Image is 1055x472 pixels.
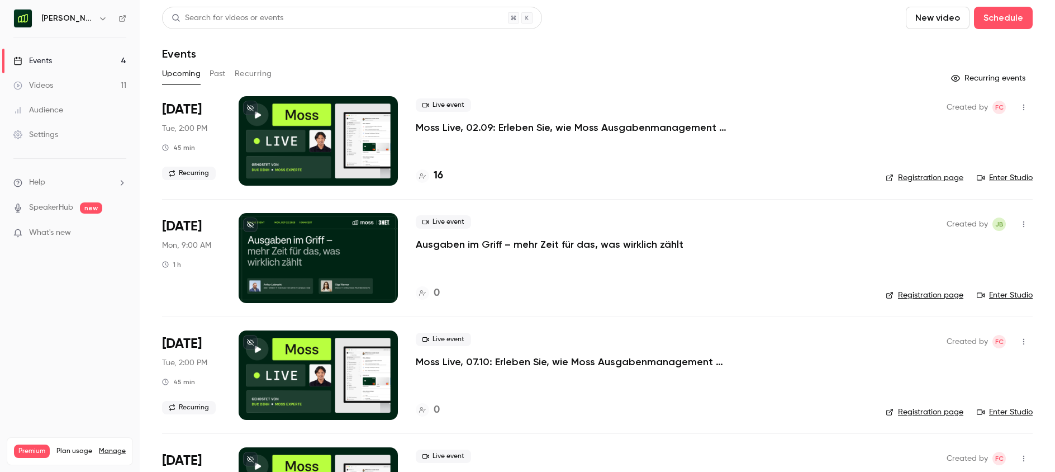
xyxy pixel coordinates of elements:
button: Recurring [235,65,272,83]
span: Premium [14,445,50,458]
li: help-dropdown-opener [13,177,126,188]
span: Created by [947,452,988,465]
div: 45 min [162,143,195,152]
a: Registration page [886,172,963,183]
span: Plan usage [56,447,92,456]
h1: Events [162,47,196,60]
div: Search for videos or events [172,12,283,24]
img: Moss Deutschland [14,10,32,27]
span: FC [995,452,1004,465]
a: Enter Studio [977,407,1033,418]
div: Audience [13,105,63,116]
div: Sep 2 Tue, 3:00 PM (Europe/Berlin) [162,96,221,186]
span: Felicity Cator [992,101,1006,114]
span: Created by [947,335,988,348]
span: Recurring [162,401,216,414]
span: Live event [416,215,471,229]
span: Created by [947,218,988,231]
span: FC [995,101,1004,114]
span: Live event [416,333,471,346]
span: Live event [416,450,471,463]
span: JB [995,218,1004,231]
a: SpeakerHub [29,202,73,214]
button: Recurring events [946,69,1033,87]
div: 1 h [162,260,181,269]
span: Jara Bockx [992,218,1006,231]
div: 45 min [162,377,195,386]
iframe: Noticeable Trigger [113,228,126,238]
span: Mon, 9:00 AM [162,240,211,251]
span: Help [29,177,45,188]
a: Registration page [886,290,963,301]
a: Moss Live, 07.10: Erleben Sie, wie Moss Ausgabenmanagement automatisiert [416,355,751,369]
h4: 16 [434,168,443,183]
h6: [PERSON_NAME] [GEOGRAPHIC_DATA] [41,13,94,24]
a: 16 [416,168,443,183]
a: Moss Live, 02.09: Erleben Sie, wie Moss Ausgabenmanagement automatisiert [416,121,751,134]
span: [DATE] [162,101,202,119]
span: [DATE] [162,218,202,235]
a: 0 [416,403,440,418]
a: Manage [99,447,126,456]
span: Felicity Cator [992,335,1006,348]
a: Ausgaben im Griff – mehr Zeit für das, was wirklich zählt [416,238,683,251]
button: Schedule [974,7,1033,29]
span: FC [995,335,1004,348]
a: Enter Studio [977,172,1033,183]
h4: 0 [434,286,440,301]
span: Tue, 2:00 PM [162,357,207,369]
div: Settings [13,129,58,140]
span: What's new [29,227,71,239]
span: [DATE] [162,452,202,470]
div: Oct 7 Tue, 3:00 PM (Europe/Berlin) [162,331,221,420]
span: Live event [416,98,471,112]
div: Videos [13,80,53,91]
span: [DATE] [162,335,202,353]
div: Events [13,55,52,67]
a: Enter Studio [977,290,1033,301]
span: Felicity Cator [992,452,1006,465]
span: Created by [947,101,988,114]
button: Upcoming [162,65,201,83]
h4: 0 [434,403,440,418]
a: 0 [416,286,440,301]
div: Sep 22 Mon, 10:00 AM (Europe/Berlin) [162,213,221,303]
span: new [80,202,102,214]
button: Past [210,65,226,83]
span: Recurring [162,167,216,180]
span: Tue, 2:00 PM [162,123,207,134]
button: New video [906,7,970,29]
a: Registration page [886,407,963,418]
